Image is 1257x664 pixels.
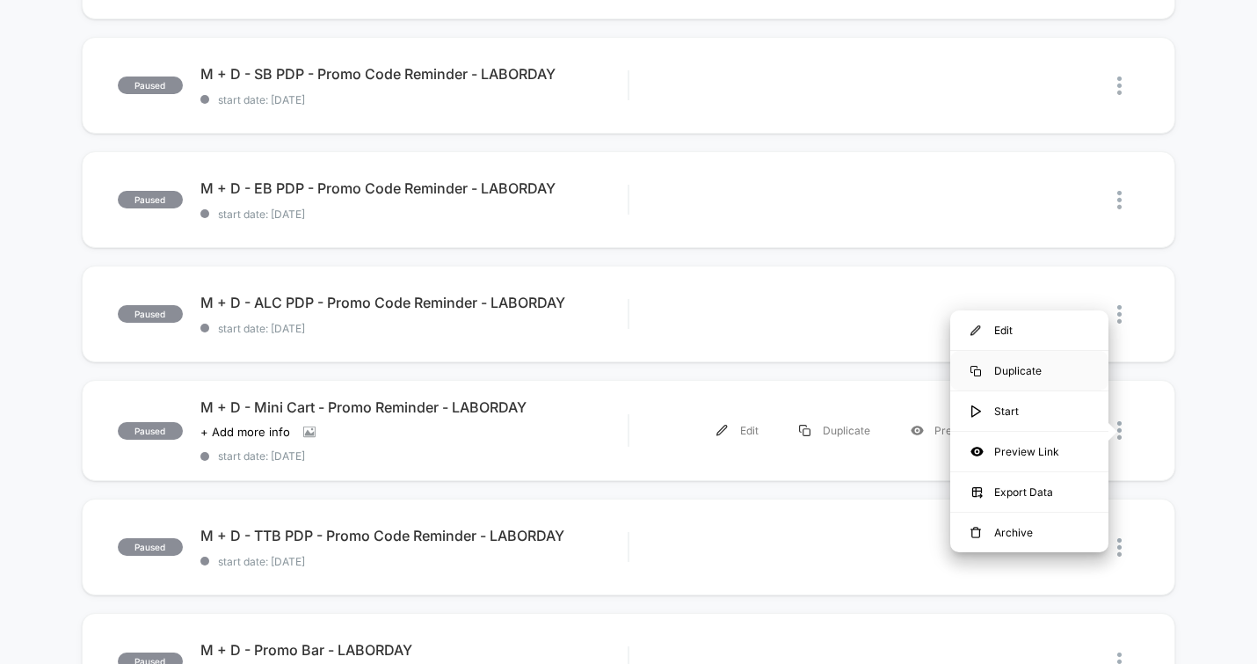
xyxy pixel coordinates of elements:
[970,366,981,376] img: menu
[200,65,628,83] span: M + D - SB PDP - Promo Code Reminder - LABORDAY
[950,432,1108,471] div: Preview Link
[970,325,981,336] img: menu
[200,93,628,106] span: start date: [DATE]
[890,411,996,450] div: Preview
[200,527,628,544] span: M + D - TTB PDP - Promo Code Reminder - LABORDAY
[950,513,1108,552] div: Archive
[1117,305,1122,324] img: close
[200,398,628,416] span: M + D - Mini Cart - Promo Reminder - LABORDAY
[1117,421,1122,440] img: close
[118,422,183,440] span: paused
[200,179,628,197] span: M + D - EB PDP - Promo Code Reminder - LABORDAY
[200,555,628,568] span: start date: [DATE]
[970,405,981,418] img: menu
[779,411,890,450] div: Duplicate
[200,641,628,659] span: M + D - Promo Bar - LABORDAY
[950,310,1108,350] div: Edit
[696,411,779,450] div: Edit
[950,351,1108,390] div: Duplicate
[1117,191,1122,209] img: close
[716,425,728,436] img: menu
[200,294,628,311] span: M + D - ALC PDP - Promo Code Reminder - LABORDAY
[1117,538,1122,557] img: close
[950,391,1108,431] div: Start
[118,305,183,323] span: paused
[200,208,628,221] span: start date: [DATE]
[950,472,1108,512] div: Export Data
[200,425,290,439] span: + Add more info
[118,538,183,556] span: paused
[799,425,810,436] img: menu
[118,77,183,94] span: paused
[118,191,183,208] span: paused
[970,527,981,539] img: menu
[1117,77,1122,95] img: close
[200,322,628,335] span: start date: [DATE]
[200,449,628,463] span: start date: [DATE]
